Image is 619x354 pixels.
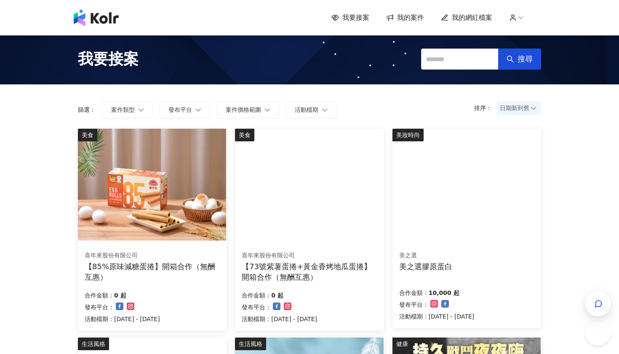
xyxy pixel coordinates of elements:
[399,288,429,298] p: 合作金額：
[85,261,220,282] div: 【85%原味減糖蛋捲】開箱合作（無酬互惠）
[242,314,317,324] p: 活動檔期：[DATE] - [DATE]
[399,261,452,272] div: 美之選膠原蛋白
[474,105,497,111] p: 排序：
[78,338,109,350] div: 生活風格
[160,101,210,118] button: 發布平台
[399,251,452,260] div: 美之選
[286,101,336,118] button: 活動檔期
[78,129,97,141] div: 美食
[392,129,541,241] img: 美之選膠原蛋白送RF美容儀
[399,311,475,322] p: 活動檔期：[DATE] - [DATE]
[242,302,271,312] p: 發布平台：
[235,129,254,141] div: 美食
[102,101,153,118] button: 案件類型
[399,300,429,310] p: 發布平台：
[85,302,114,312] p: 發布平台：
[392,129,424,141] div: 美妝時尚
[235,338,266,350] div: 生活風格
[452,13,492,22] span: 我的網紅檔案
[392,338,412,350] div: 健康
[518,54,533,64] span: 搜尋
[78,129,226,241] img: 85%原味減糖蛋捲
[498,49,541,70] button: 搜尋
[500,102,538,114] span: 日期新到舊
[331,13,369,22] a: 我要接案
[386,13,424,22] a: 我的案件
[507,55,514,63] span: search
[111,106,135,113] span: 案件類型
[114,290,126,300] p: 0 起
[74,9,119,26] img: logo
[295,106,318,113] span: 活動檔期
[242,261,377,282] div: 【73號紫薯蛋捲+黃金香烤地瓜蛋捲】開箱合作（無酬互惠）
[585,320,611,346] iframe: Help Scout Beacon - Open
[429,288,459,298] p: 10,000 起
[78,49,139,70] span: 我要接案
[226,106,261,113] span: 案件價格範圍
[78,106,96,113] p: 篩選：
[217,101,279,118] button: 案件價格範圍
[242,251,376,260] div: 喜年來股份有限公司
[441,13,492,22] a: 我的網紅檔案
[242,290,271,300] p: 合作金額：
[85,290,114,300] p: 合作金額：
[271,290,283,300] p: 0 起
[397,13,424,22] span: 我的案件
[235,129,383,241] img: 73號紫薯蛋捲+黃金香烤地瓜蛋捲
[85,251,219,260] div: 喜年來股份有限公司
[168,106,192,113] span: 發布平台
[342,13,369,22] span: 我要接案
[85,314,160,324] p: 活動檔期：[DATE] - [DATE]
